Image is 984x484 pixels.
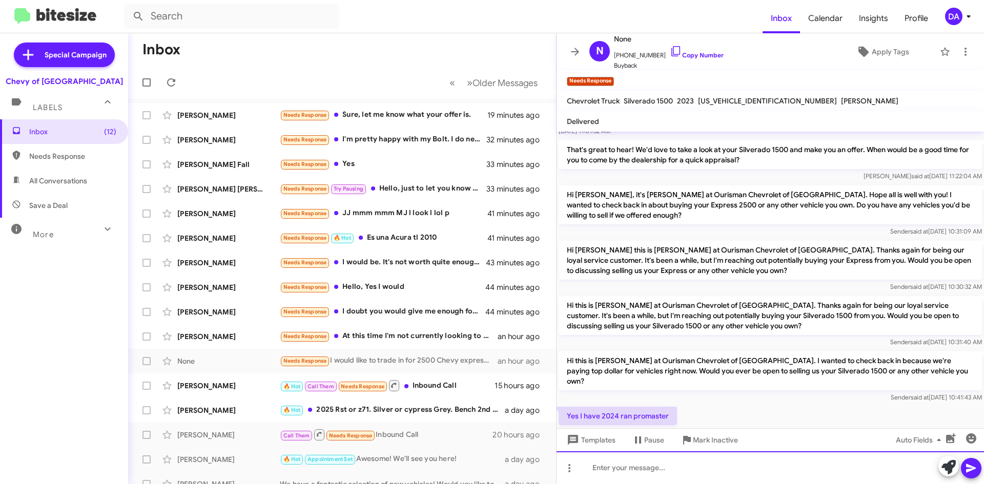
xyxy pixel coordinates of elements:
div: At this time I'm not currently looking to sell. [280,330,498,342]
div: 19 minutes ago [487,110,548,120]
div: Chevy of [GEOGRAPHIC_DATA] [6,76,123,87]
span: » [467,76,473,89]
div: [PERSON_NAME] [177,454,280,465]
span: Needs Response [283,284,327,290]
span: Call Them [283,432,310,439]
p: Hi this is [PERSON_NAME] at Ourisman Chevrolet of [GEOGRAPHIC_DATA]. Thanks again for being our l... [559,296,982,335]
span: Save a Deal [29,200,68,211]
button: DA [936,8,973,25]
div: 15 hours ago [495,381,548,391]
a: Insights [851,4,896,33]
span: [PERSON_NAME] [DATE] 11:22:04 AM [864,172,982,180]
div: Es una Acura tl 2010 [280,232,487,244]
span: More [33,230,54,239]
span: [PERSON_NAME] [841,96,898,106]
div: [PERSON_NAME] [177,430,280,440]
div: a day ago [505,454,548,465]
span: Profile [896,4,936,33]
span: Buyback [614,60,724,71]
span: Silverado 1500 [624,96,673,106]
div: [PERSON_NAME] [177,307,280,317]
button: Apply Tags [830,43,935,61]
span: Needs Response [283,136,327,143]
div: Awesome! We'll see you here! [280,453,505,465]
nav: Page navigation example [444,72,544,93]
span: None [614,33,724,45]
div: [PERSON_NAME] [177,233,280,243]
span: Auto Fields [896,431,945,449]
div: Sure, let me know what your offer is. [280,109,487,121]
span: All Conversations [29,176,87,186]
span: Needs Response [283,235,327,241]
div: 43 minutes ago [486,258,548,268]
span: [PHONE_NUMBER] [614,45,724,60]
div: JJ mmm mmm MJ l look l lol p [280,207,487,219]
div: [PERSON_NAME] [177,258,280,268]
div: 33 minutes ago [486,184,548,194]
p: Hi [PERSON_NAME] this is [PERSON_NAME] at Ourisman Chevrolet of [GEOGRAPHIC_DATA]. Thanks again f... [559,241,982,280]
span: Try Pausing [334,185,363,192]
span: Delivered [567,117,599,126]
h1: Inbox [142,41,180,58]
p: That's great to hear! We'd love to take a look at your Silverado 1500 and make you an offer. When... [559,140,982,169]
div: Hello, Yes I would [280,281,486,293]
div: 32 minutes ago [486,135,548,145]
span: Inbox [29,127,116,137]
div: [PERSON_NAME] [177,135,280,145]
span: Sender [DATE] 10:31:09 AM [890,227,982,235]
span: Sender [DATE] 10:30:32 AM [890,283,982,290]
a: Calendar [800,4,851,33]
div: [PERSON_NAME] [177,405,280,415]
div: [PERSON_NAME] [177,282,280,292]
span: Needs Response [283,185,327,192]
button: Mark Inactive [672,431,746,449]
button: Auto Fields [888,431,953,449]
div: I doubt you would give me enough for my Mazda for me to even break even on it. I still owe someth... [280,306,486,318]
div: I'm pretty happy with my Bolt. I do need to get rid of my minivan but I think it's probably too o... [280,134,486,145]
span: Pause [644,431,664,449]
span: Labels [33,103,63,112]
div: Inbound Call [280,379,495,392]
span: Special Campaign [45,50,107,60]
span: 🔥 Hot [283,383,301,390]
span: (12) [104,127,116,137]
div: 41 minutes ago [487,233,548,243]
span: Needs Response [283,210,327,217]
p: Hi [PERSON_NAME], it's [PERSON_NAME] at Ourisman Chevrolet of [GEOGRAPHIC_DATA]. Hope all is well... [559,185,982,224]
div: 41 minutes ago [487,208,548,219]
span: Needs Response [283,357,327,364]
span: 🔥 Hot [283,407,301,413]
span: Sender [DATE] 10:41:43 AM [891,393,982,401]
div: a day ago [505,405,548,415]
div: DA [945,8,962,25]
div: [PERSON_NAME] [PERSON_NAME] [177,184,280,194]
span: Templates [565,431,616,449]
span: Sender [DATE] 10:31:40 AM [890,338,982,346]
div: I would like to trade in for 2500 Chevy express do you have? [280,355,498,367]
span: Call Them [307,383,334,390]
span: 🔥 Hot [283,456,301,462]
span: said at [911,393,929,401]
div: Yes [280,158,486,170]
div: 2025 Rst or z71. Silver or cypress Grey. Bench 2nd row, comfort package. [280,404,505,416]
div: [PERSON_NAME] [177,331,280,342]
div: [PERSON_NAME] [177,110,280,120]
span: Inbox [763,4,800,33]
span: said at [910,338,928,346]
span: said at [910,227,928,235]
p: Hi this is [PERSON_NAME] at Ourisman Chevrolet of [GEOGRAPHIC_DATA]. I wanted to check back in be... [559,351,982,390]
div: 33 minutes ago [486,159,548,170]
button: Templates [557,431,624,449]
span: Needs Response [283,259,327,266]
div: [PERSON_NAME] Fall [177,159,280,170]
span: Needs Response [29,151,116,161]
span: Needs Response [283,161,327,167]
small: Needs Response [567,77,614,86]
span: [US_VEHICLE_IDENTIFICATION_NUMBER] [698,96,837,106]
div: [PERSON_NAME] [177,208,280,219]
span: Needs Response [283,112,327,118]
input: Search [124,4,339,29]
span: « [449,76,455,89]
div: 20 hours ago [493,430,548,440]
